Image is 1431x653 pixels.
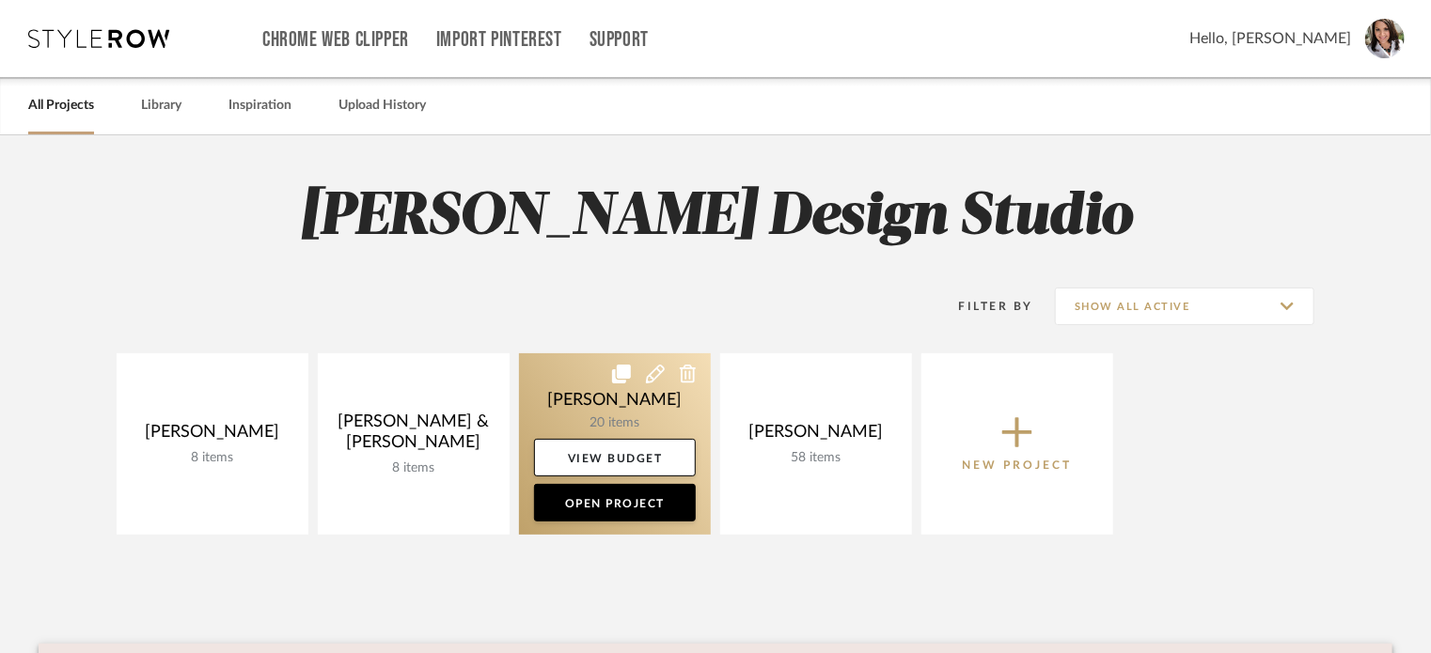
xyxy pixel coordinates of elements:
[963,456,1073,474] p: New Project
[1189,27,1351,50] span: Hello, [PERSON_NAME]
[141,93,181,118] a: Library
[735,422,897,450] div: [PERSON_NAME]
[935,297,1033,316] div: Filter By
[262,32,409,48] a: Chrome Web Clipper
[228,93,291,118] a: Inspiration
[338,93,426,118] a: Upload History
[590,32,649,48] a: Support
[333,412,495,460] div: [PERSON_NAME] & [PERSON_NAME]
[534,439,696,476] a: View Budget
[735,450,897,466] div: 58 items
[39,182,1392,253] h2: [PERSON_NAME] Design Studio
[436,32,562,48] a: Import Pinterest
[1365,19,1405,58] img: avatar
[534,484,696,521] a: Open Project
[921,353,1113,535] button: New Project
[132,450,293,466] div: 8 items
[28,93,94,118] a: All Projects
[333,460,495,476] div: 8 items
[132,422,293,450] div: [PERSON_NAME]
